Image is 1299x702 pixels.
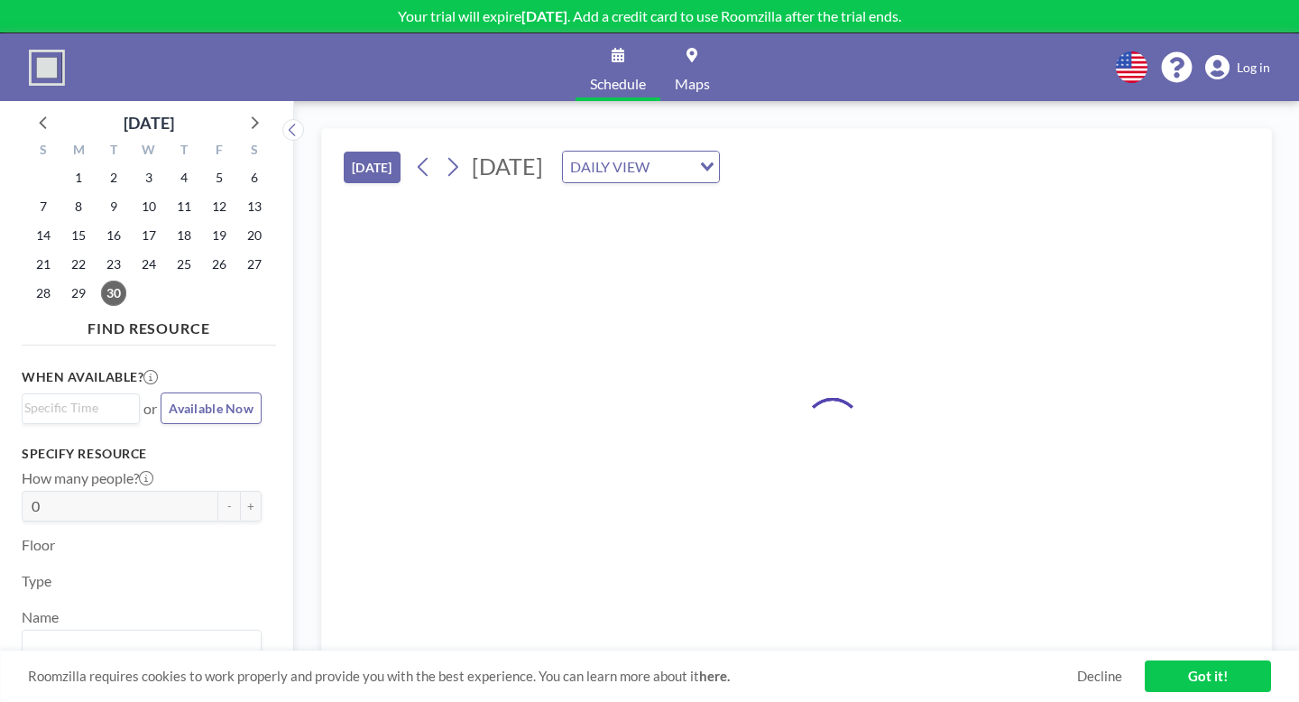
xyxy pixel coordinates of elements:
div: T [166,140,201,163]
input: Search for option [24,398,129,418]
span: Thursday, September 11, 2025 [171,194,197,219]
span: Monday, September 1, 2025 [66,165,91,190]
span: Tuesday, September 30, 2025 [101,281,126,306]
div: W [132,140,167,163]
span: DAILY VIEW [567,155,653,179]
div: T [97,140,132,163]
span: Monday, September 29, 2025 [66,281,91,306]
div: [DATE] [124,110,174,135]
span: Monday, September 15, 2025 [66,223,91,248]
span: or [143,400,157,418]
span: Friday, September 12, 2025 [207,194,232,219]
span: Saturday, September 6, 2025 [242,165,267,190]
span: Friday, September 19, 2025 [207,223,232,248]
div: S [26,140,61,163]
span: Saturday, September 27, 2025 [242,252,267,277]
div: M [61,140,97,163]
span: Wednesday, September 10, 2025 [136,194,161,219]
span: Saturday, September 20, 2025 [242,223,267,248]
label: Type [22,572,51,590]
button: Available Now [161,393,262,424]
span: Friday, September 5, 2025 [207,165,232,190]
span: Wednesday, September 3, 2025 [136,165,161,190]
a: Log in [1205,55,1270,80]
div: Search for option [23,631,261,661]
span: Schedule [590,77,646,91]
span: Thursday, September 25, 2025 [171,252,197,277]
span: Sunday, September 21, 2025 [31,252,56,277]
button: [DATE] [344,152,401,183]
div: S [236,140,272,163]
h4: FIND RESOURCE [22,312,276,337]
span: Wednesday, September 17, 2025 [136,223,161,248]
img: organization-logo [29,50,65,86]
span: Roomzilla requires cookies to work properly and provide you with the best experience. You can lea... [28,668,1077,685]
span: Thursday, September 18, 2025 [171,223,197,248]
span: Monday, September 22, 2025 [66,252,91,277]
span: Tuesday, September 2, 2025 [101,165,126,190]
label: Name [22,608,59,626]
b: [DATE] [521,7,567,24]
span: Sunday, September 7, 2025 [31,194,56,219]
span: Log in [1237,60,1270,76]
span: [DATE] [472,152,543,180]
a: here. [699,668,730,684]
a: Got it! [1145,660,1271,692]
span: Wednesday, September 24, 2025 [136,252,161,277]
h3: Specify resource [22,446,262,462]
a: Schedule [576,33,660,101]
span: Tuesday, September 9, 2025 [101,194,126,219]
span: Tuesday, September 16, 2025 [101,223,126,248]
span: Friday, September 26, 2025 [207,252,232,277]
span: Monday, September 8, 2025 [66,194,91,219]
div: F [201,140,236,163]
span: Maps [675,77,710,91]
label: How many people? [22,469,153,487]
button: - [218,491,240,522]
input: Search for option [655,155,689,179]
div: Search for option [563,152,719,182]
a: Maps [660,33,724,101]
span: Thursday, September 4, 2025 [171,165,197,190]
span: Available Now [169,401,253,416]
div: Search for option [23,394,139,421]
a: Decline [1077,668,1122,685]
button: + [240,491,262,522]
input: Search for option [24,634,251,658]
label: Floor [22,536,55,554]
span: Sunday, September 14, 2025 [31,223,56,248]
span: Sunday, September 28, 2025 [31,281,56,306]
span: Tuesday, September 23, 2025 [101,252,126,277]
span: Saturday, September 13, 2025 [242,194,267,219]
